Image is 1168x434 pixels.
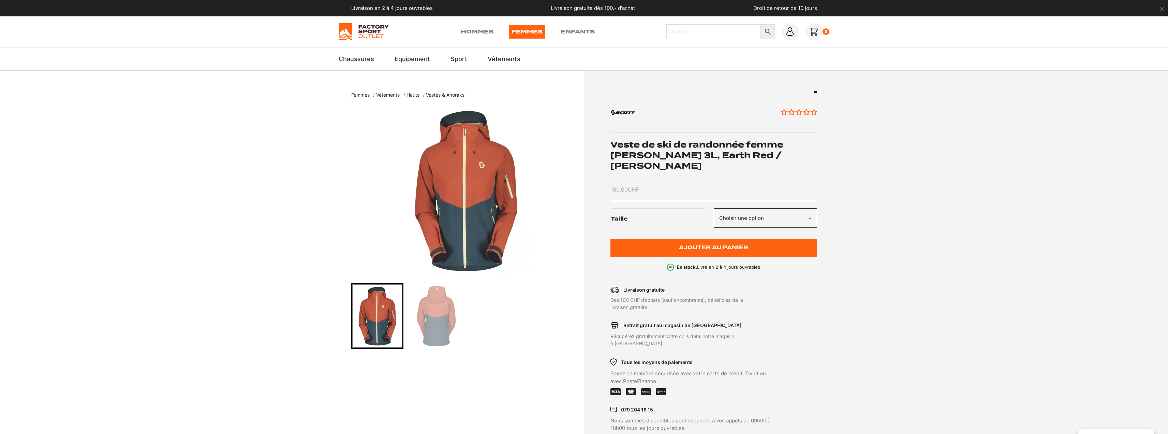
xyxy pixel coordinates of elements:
span: CHF [628,186,639,193]
a: Chaussures [339,54,374,64]
a: Vestes & Anoraks [426,92,468,98]
span: Vestes & Anoraks [426,92,464,98]
span: Femmes [351,92,370,98]
a: Hauts [406,92,423,98]
a: Enfants [561,25,595,39]
input: Chercher [666,24,761,39]
a: Vêtements [376,92,403,98]
a: Vêtements [488,54,520,64]
a: Femmes [509,25,545,39]
a: Hommes [461,25,493,39]
p: Livraison en 2 à 4 jours ouvrables [351,4,433,12]
p: Payez de manière sécurisée avec votre carte de crédit, Twint ou avec PosteFinance. [610,370,775,385]
button: dismiss [1156,3,1168,15]
div: Go to slide 2 [410,283,462,349]
a: Femmes [351,92,373,98]
p: 079 204 16 15 [621,406,653,413]
p: Dès 100 CHF d’achats (sauf encombrants), bénéficiez de la livraison gratuite. [610,296,775,311]
span: Ajouter au panier [679,245,748,251]
p: Récupérez gratuitement votre colis dans notre magasin à [GEOGRAPHIC_DATA]. [610,333,775,347]
nav: breadcrumbs [351,91,468,99]
span: Hauts [406,92,419,98]
a: Sport [450,54,467,64]
p: Livré en 2 à 4 jours ouvrables [677,264,760,271]
p: Tous les moyens de paiements [621,359,693,366]
div: 0 [823,28,830,35]
p: Retrait gratuit au magasin de [GEOGRAPHIC_DATA] [623,322,742,329]
h1: Veste de ski de randonnée femme [PERSON_NAME] 3L, Earth Red / [PERSON_NAME] [610,139,817,171]
bdi: 180.00 [610,186,639,193]
div: 1 of 2 [351,106,581,276]
img: Factory Sport Outlet [339,23,389,40]
a: Equipement [395,54,430,64]
p: Livraison gratuite [623,286,665,293]
p: Nous sommes disponibles pour répondre à vos appels de 09h00 à 18h00 tous les jours ouvrables. [610,417,775,432]
b: En stock. [677,264,697,270]
span: Vêtements [376,92,400,98]
button: Ajouter au panier [610,239,817,257]
label: Taille [611,208,713,230]
p: Droit de retour de 10 jours [753,4,817,12]
div: Go to slide 1 [351,283,403,349]
p: Livraison gratuite dès 100.- d'achat [551,4,635,12]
